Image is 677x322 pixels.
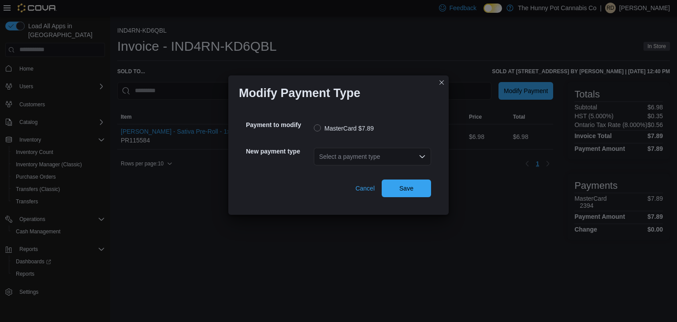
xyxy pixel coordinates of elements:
[314,123,374,134] label: MasterCard $7.89
[239,86,361,100] h1: Modify Payment Type
[399,184,413,193] span: Save
[246,142,312,160] h5: New payment type
[382,180,431,197] button: Save
[246,116,312,134] h5: Payment to modify
[352,180,378,197] button: Cancel
[436,77,447,88] button: Closes this modal window
[355,184,375,193] span: Cancel
[419,153,426,160] button: Open list of options
[319,151,320,162] input: Accessible screen reader label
